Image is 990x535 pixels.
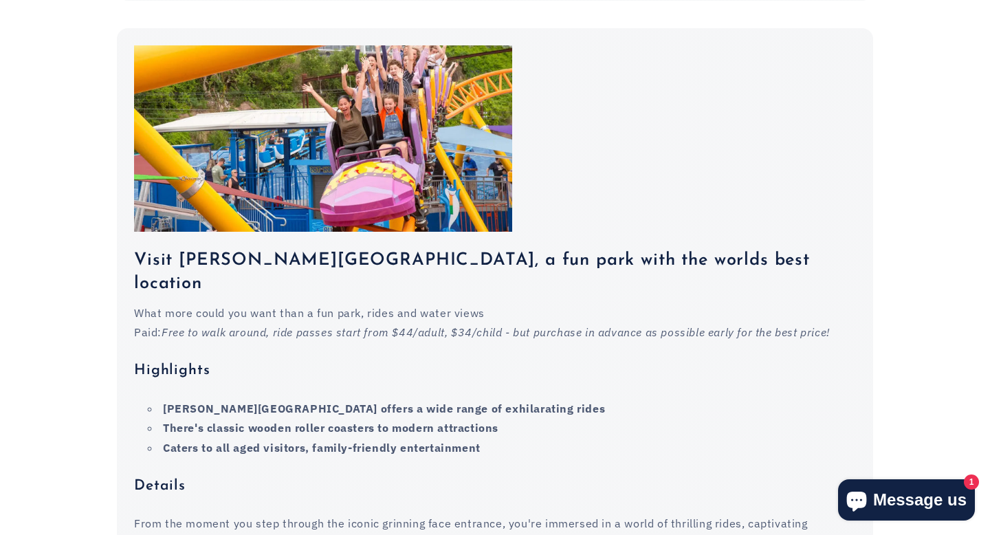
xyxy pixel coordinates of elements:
[134,323,856,342] p: Paid:
[163,402,605,415] strong: [PERSON_NAME][GEOGRAPHIC_DATA] offers a wide range of exhilarating rides
[134,303,856,323] p: What more could you want than a fun park, rides and water views
[163,441,481,455] strong: Caters to all aged visitors, family-friendly entertainment
[134,249,856,296] h3: Visit [PERSON_NAME][GEOGRAPHIC_DATA], a fun park with the worlds best location
[163,421,498,435] strong: There's classic wooden roller coasters to modern attractions
[834,479,979,524] inbox-online-store-chat: Shopify online store chat
[134,362,856,380] h4: Highlights
[162,325,830,339] em: Free to walk around, ride passes start from $44/adult, $34/child - but purchase in advance as pos...
[134,477,856,495] h4: Details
